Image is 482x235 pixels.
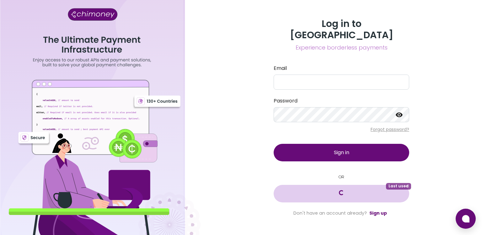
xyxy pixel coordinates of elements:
[274,144,409,161] button: Sign in
[274,97,409,105] label: Password
[293,210,367,216] span: Don't have an account already?
[274,185,409,202] button: Last used
[274,65,409,72] label: Email
[274,126,409,133] p: Forgot password?
[274,18,409,41] h3: Log in to [GEOGRAPHIC_DATA]
[274,174,409,180] small: OR
[334,149,349,156] span: Sign in
[274,43,409,52] span: Experience borderless payments
[386,183,411,189] span: Last used
[456,209,476,229] button: Open chat window
[369,210,387,216] a: Sign up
